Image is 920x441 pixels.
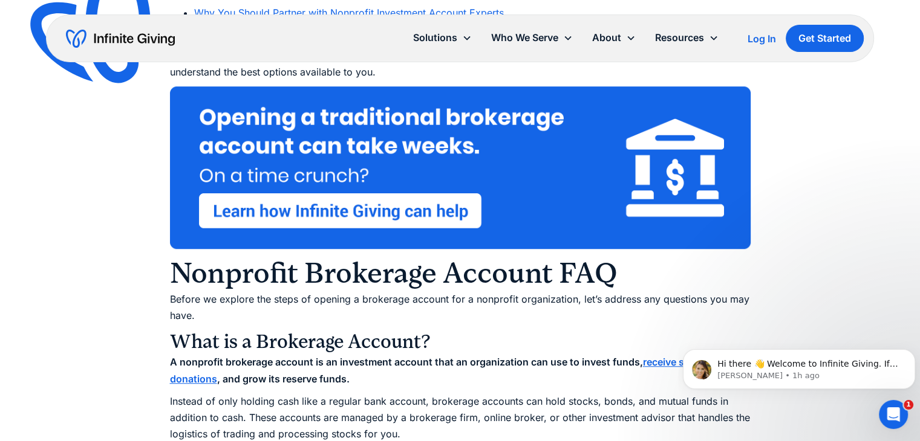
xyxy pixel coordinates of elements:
div: Solutions [403,25,481,51]
div: Who We Serve [491,30,558,46]
a: receive stock donations [170,356,705,384]
iframe: Intercom live chat [879,400,908,429]
a: Why You Should Partner with Nonprofit Investment Account Experts [194,7,504,19]
div: About [592,30,621,46]
strong: A nonprofit brokerage account is an investment account that an organization can use to invest funds, [170,356,643,368]
a: Log In [748,31,776,46]
strong: , and grow its reserve funds. [217,373,350,385]
div: Who We Serve [481,25,582,51]
iframe: Intercom notifications message [678,324,920,408]
div: Solutions [413,30,457,46]
h3: What is a Brokerage Account? [170,330,751,354]
div: About [582,25,645,51]
a: home [66,29,175,48]
div: Resources [645,25,728,51]
h2: Nonprofit Brokerage Account FAQ [170,255,751,291]
span: 1 [904,400,913,410]
a: Get Started [786,25,864,52]
img: Opening a traditional nonprofit brokerage account can take weeks. On a time crunch? Click to get ... [170,86,751,249]
div: Resources [655,30,704,46]
p: Before we explore the steps of opening a brokerage account for a nonprofit organization, let’s ad... [170,291,751,324]
div: Log In [748,34,776,43]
